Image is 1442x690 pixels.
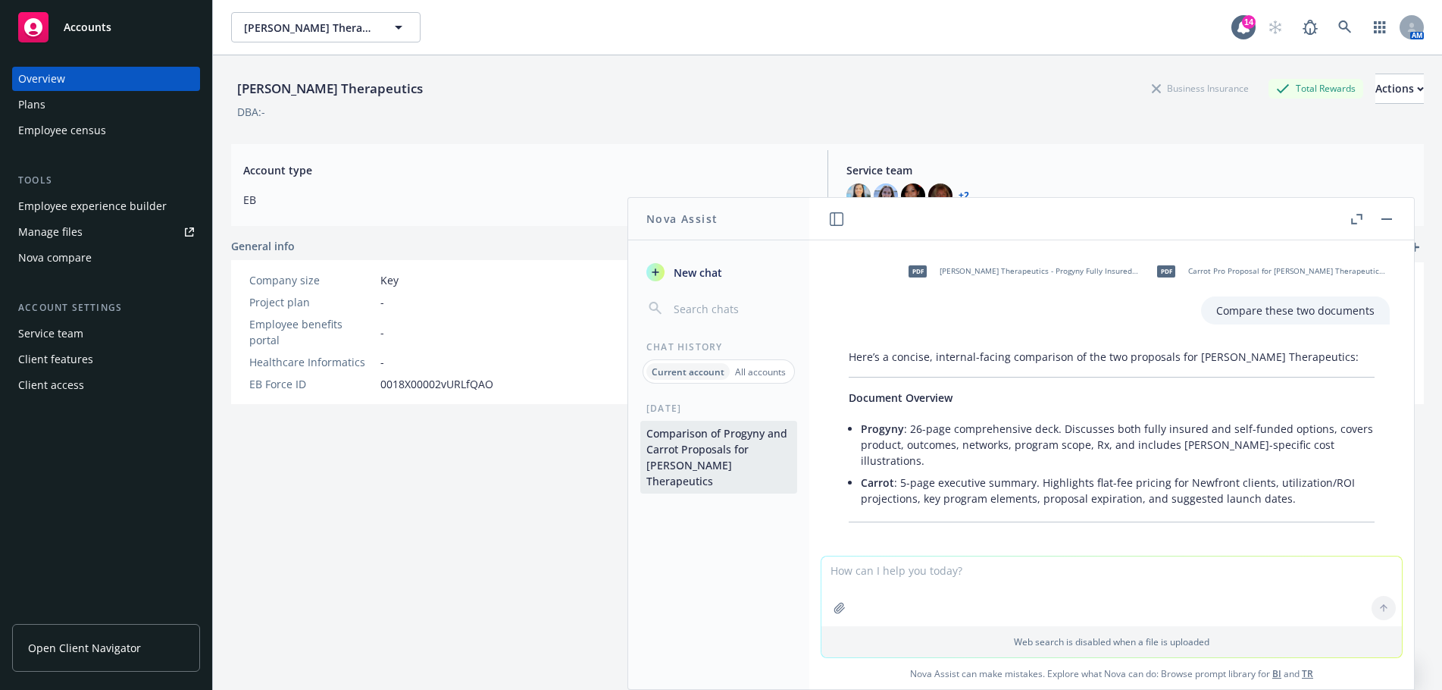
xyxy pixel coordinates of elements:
[18,67,65,91] div: Overview
[861,472,1375,510] li: : 5-page executive summary. Highlights flat-fee pricing for Newfront clients, utilization/ROI pro...
[18,118,106,143] div: Employee census
[1242,15,1256,29] div: 14
[646,211,718,227] h1: Nova Assist
[1188,266,1387,276] span: Carrot Pro Proposal for [PERSON_NAME] Therapeutics.pdf
[1260,12,1290,42] a: Start snowing
[1365,12,1395,42] a: Switch app
[12,300,200,315] div: Account settings
[874,183,898,208] img: photo
[380,354,384,370] span: -
[735,365,786,378] p: All accounts
[231,79,429,99] div: [PERSON_NAME] Therapeutics
[849,349,1375,365] p: Here’s a concise, internal-facing comparison of the two proposals for [PERSON_NAME] Therapeutics:
[849,553,1375,579] h3: Scope of Services
[1272,667,1281,680] a: BI
[1302,667,1313,680] a: TR
[12,220,200,244] a: Manage files
[18,93,45,117] div: Plans
[928,183,952,208] img: photo
[628,402,809,415] div: [DATE]
[244,20,375,36] span: [PERSON_NAME] Therapeutics
[1295,12,1325,42] a: Report a Bug
[12,373,200,397] a: Client access
[64,21,111,33] span: Accounts
[12,67,200,91] a: Overview
[861,475,894,490] span: Carrot
[12,347,200,372] a: Client features
[815,658,1408,689] span: Nova Assist can make mistakes. Explore what Nova can do: Browse prompt library for and
[1216,303,1375,318] p: Compare these two documents
[1375,74,1424,104] button: Actions
[249,294,374,310] div: Project plan
[249,354,374,370] div: Healthcare Informatics
[231,238,295,254] span: General info
[1406,238,1424,256] a: add
[849,390,952,405] span: Document Overview
[959,191,969,200] a: +2
[861,418,1375,472] li: : 26-page comprehensive deck. Discusses both fully insured and self-funded options, covers produc...
[640,259,797,286] button: New chat
[846,162,1412,178] span: Service team
[18,321,83,346] div: Service team
[830,635,1393,648] p: Web search is disabled when a file is uploaded
[846,183,871,208] img: photo
[1268,79,1363,98] div: Total Rewards
[243,192,809,208] span: EB
[18,220,83,244] div: Manage files
[652,365,724,378] p: Current account
[1330,12,1360,42] a: Search
[249,376,374,392] div: EB Force ID
[380,376,493,392] span: 0018X00002vURLfQAO
[1147,252,1390,290] div: pdfCarrot Pro Proposal for [PERSON_NAME] Therapeutics.pdf
[640,421,797,494] button: Comparison of Progyny and Carrot Proposals for [PERSON_NAME] Therapeutics
[12,93,200,117] a: Plans
[18,347,93,372] div: Client features
[628,340,809,353] div: Chat History
[899,252,1141,290] div: pdf[PERSON_NAME] Therapeutics - Progyny Fully Insured Overview [DATE].pdf
[671,265,722,281] span: New chat
[1157,265,1175,277] span: pdf
[28,640,141,656] span: Open Client Navigator
[12,6,200,49] a: Accounts
[237,104,265,120] div: DBA: -
[18,246,92,270] div: Nova compare
[18,373,84,397] div: Client access
[12,118,200,143] a: Employee census
[380,294,384,310] span: -
[243,162,809,178] span: Account type
[231,12,421,42] button: [PERSON_NAME] Therapeutics
[940,266,1138,276] span: [PERSON_NAME] Therapeutics - Progyny Fully Insured Overview [DATE].pdf
[12,321,200,346] a: Service team
[671,298,791,319] input: Search chats
[861,422,904,436] span: Progyny
[909,265,927,277] span: pdf
[12,173,200,188] div: Tools
[18,194,167,218] div: Employee experience builder
[249,272,374,288] div: Company size
[249,316,374,348] div: Employee benefits portal
[12,246,200,270] a: Nova compare
[1144,79,1256,98] div: Business Insurance
[380,325,384,340] span: -
[12,194,200,218] a: Employee experience builder
[380,272,399,288] span: Key
[1375,74,1424,103] div: Actions
[901,183,925,208] img: photo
